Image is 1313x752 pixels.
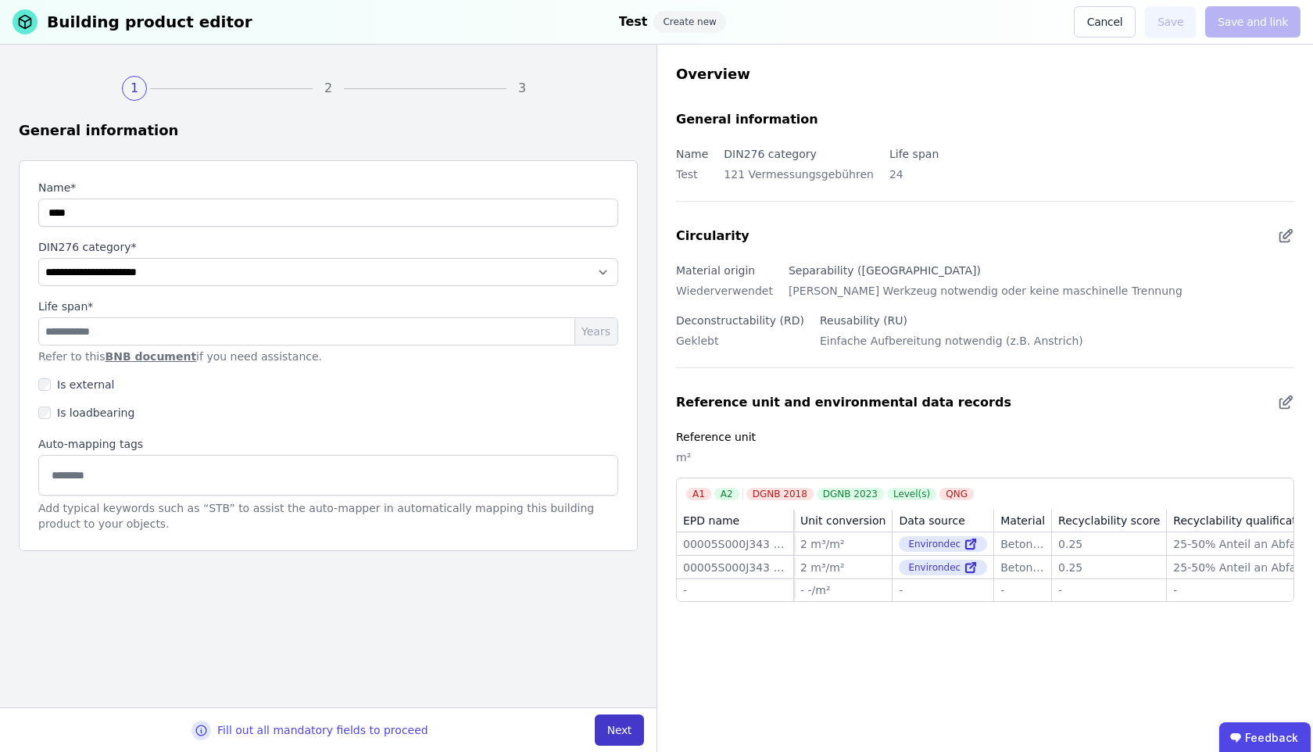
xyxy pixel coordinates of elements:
div: Add typical keywords such as “STB” to assist the auto-mapper in automatically mapping this buildi... [38,500,618,532]
div: 25-50% Anteil an Abfall der recycled wird [1173,536,1313,552]
label: Separability ([GEOGRAPHIC_DATA]) [789,264,981,277]
div: 2 m³/m² [800,560,885,575]
div: 0.25 [1058,536,1160,552]
label: Material origin [676,264,755,277]
div: Fill out all mandatory fields to proceed [217,722,428,738]
div: 121 Vermessungsgebühren [724,163,874,195]
label: Reusability (RU) [820,314,907,327]
label: DIN276 category [724,148,816,160]
div: Test [676,163,708,195]
div: Level(s) [887,488,936,500]
label: Is external [51,377,114,392]
div: 1 [122,76,147,101]
div: Wiederverwendet [676,280,773,311]
div: DGNB 2023 [817,488,884,500]
div: DGNB 2018 [746,488,814,500]
div: Geklebt [676,330,804,361]
div: Beton allgemein [1000,560,1045,575]
div: Environdec [899,560,987,575]
div: EPD name [683,513,739,528]
div: QNG [939,488,974,500]
label: Life span [889,148,939,160]
p: Refer to this if you need assistance. [38,349,618,364]
div: Building product editor [47,11,252,33]
div: 0.25 [1058,560,1160,575]
div: 00005S000J343 - SCREED [683,536,787,552]
div: - [1058,582,1160,598]
label: Auto-mapping tags [38,436,618,452]
div: 24 [889,163,939,195]
div: Recyclability score [1058,513,1160,528]
div: - [1173,582,1313,598]
div: 2 [316,76,341,101]
span: Years [574,318,617,345]
div: 3 [510,76,535,101]
div: General information [19,120,638,141]
div: Data source [899,513,964,528]
label: Name [676,148,708,160]
div: A1 [686,488,711,500]
div: General information [676,110,818,129]
label: Name* [38,180,618,195]
label: Deconstructability (RD) [676,314,804,327]
button: Save and link [1205,6,1300,38]
div: 25-50% Anteil an Abfall der recycled wird [1173,560,1313,575]
div: Material [1000,513,1045,528]
div: - -/m² [800,582,885,598]
button: Cancel [1074,6,1136,38]
div: - [1000,582,1045,598]
div: Reference unit and environmental data records [676,393,1011,412]
label: audits.requiredField [38,239,618,255]
div: Circularity [676,227,750,245]
label: Is loadbearing [51,405,134,421]
div: Environdec [899,536,987,552]
div: Overview [676,63,1294,85]
div: Einfache Aufbereitung notwendig (z.B. Anstrich) [820,330,1083,361]
div: 00005S000J343 - SCREED [683,560,787,575]
div: [PERSON_NAME] Werkzeug notwendig oder keine maschinelle Trennung [789,280,1182,311]
div: - [899,582,987,598]
button: Next [595,714,644,746]
div: Unit conversion [800,513,885,528]
div: A2 [714,488,739,500]
button: Save [1145,6,1196,38]
div: m² [676,446,1294,478]
label: Life span* [38,299,93,314]
div: Create new [653,11,726,33]
div: 2 m³/m² [800,536,885,552]
div: Beton allgemein [1000,536,1045,552]
div: Recyclability qualification [1173,513,1313,528]
div: - [683,582,787,598]
label: Reference unit [676,431,756,443]
div: Test [619,11,648,33]
a: BNB document [106,350,197,363]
